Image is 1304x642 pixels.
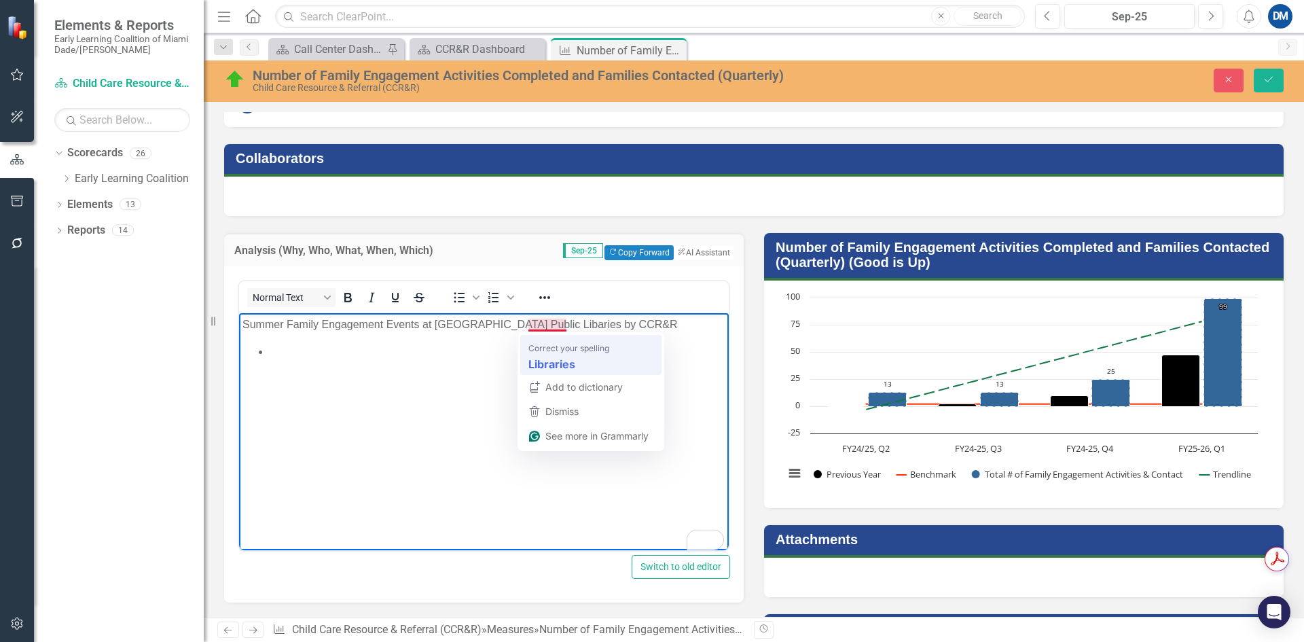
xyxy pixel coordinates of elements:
[1162,355,1200,407] path: FY25-26, Q1, 47. Previous Year.
[1204,299,1242,407] path: FY25-26, Q1, 99. Total # of Family Engagement Activities & Contact.
[435,41,542,58] div: CCR&R Dashboard
[776,532,1277,547] h3: Attachments
[1092,380,1130,407] path: FY24-25, Q4, 25. Total # of Family Engagement Activities & Contact.
[1258,596,1290,628] div: Open Intercom Messenger
[1178,442,1225,454] text: FY25-26, Q1
[604,245,673,260] button: Copy Forward
[785,464,804,483] button: View chart menu, Chart
[981,393,1019,407] path: FY24-25, Q3, 13. Total # of Family Engagement Activities & Contact.
[272,41,384,58] a: Call Center Dashboard
[1069,9,1190,25] div: Sep-25
[7,16,31,39] img: ClearPoint Strategy
[869,393,907,407] path: FY24/25, Q2, 13. Total # of Family Engagement Activities & Contact.
[130,147,151,159] div: 26
[996,379,1004,389] text: 13
[75,171,204,187] a: Early Learning Coalition
[239,313,729,550] iframe: Rich Text Area
[234,245,503,257] h3: Analysis (Why, Who, What, When, Which)
[973,10,1002,21] span: Search
[54,108,190,132] input: Search Below...
[247,288,336,307] button: Block Normal Text
[778,291,1270,495] div: Chart. Highcharts interactive chart.
[236,151,1277,166] h3: Collaborators
[539,623,959,636] div: Number of Family Engagement Activities Completed and Families Contacted (Quarterly)
[112,225,134,236] div: 14
[674,246,733,260] button: AI Assistant
[577,42,683,59] div: Number of Family Engagement Activities Completed and Families Contacted (Quarterly)
[407,288,431,307] button: Strikethrough
[67,223,105,238] a: Reports
[413,41,542,58] a: CCR&R Dashboard
[54,33,190,56] small: Early Learning Coalition of Miami Dade/[PERSON_NAME]
[360,288,383,307] button: Italic
[336,288,359,307] button: Bold
[292,623,482,636] a: Child Care Resource & Referral (CCR&R)
[1268,4,1292,29] button: DM
[448,288,482,307] div: Bullet list
[253,83,818,93] div: Child Care Resource & Referral (CCR&R)
[869,299,1242,407] g: Total # of Family Engagement Activities & Contact, series 3 of 4. Bar series with 4 bars.
[384,288,407,307] button: Underline
[791,372,800,384] text: 25
[67,197,113,213] a: Elements
[795,399,800,411] text: 0
[955,442,1002,454] text: FY24-25, Q3
[884,379,892,389] text: 13
[253,292,319,303] span: Normal Text
[487,623,534,636] a: Measures
[54,17,190,33] span: Elements & Reports
[896,468,956,480] button: Show Benchmark
[533,288,556,307] button: Reveal or hide additional toolbar items
[1199,468,1252,480] button: Show Trendline
[939,404,977,407] path: FY24-25, Q3, 2. Previous Year.
[272,622,744,638] div: » »
[224,69,246,90] img: Above Target
[1107,366,1115,376] text: 25
[482,288,516,307] div: Numbered list
[972,468,1185,480] button: Show Total # of Family Engagement Activities & Contact
[842,442,890,454] text: FY24/25, Q2
[1219,302,1227,311] text: 99
[778,291,1265,495] svg: Interactive chart
[788,426,800,438] text: -25
[829,355,1200,407] g: Previous Year, series 1 of 4. Bar series with 4 bars.
[120,199,141,211] div: 13
[67,145,123,161] a: Scorecards
[54,76,190,92] a: Child Care Resource & Referral (CCR&R)
[786,290,800,302] text: 100
[954,7,1021,26] button: Search
[776,240,1277,270] h3: Number of Family Engagement Activities Completed and Families Contacted (Quarterly) (Good is Up)
[814,468,882,480] button: Show Previous Year
[253,68,818,83] div: Number of Family Engagement Activities Completed and Families Contacted (Quarterly)
[275,5,1025,29] input: Search ClearPoint...
[563,243,603,258] span: Sep-25
[1066,442,1114,454] text: FY24-25, Q4
[791,344,800,357] text: 50
[294,41,384,58] div: Call Center Dashboard
[791,317,800,329] text: 75
[1064,4,1195,29] button: Sep-25
[1051,396,1089,407] path: FY24-25, Q4, 10. Previous Year.
[632,555,730,579] button: Switch to old editor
